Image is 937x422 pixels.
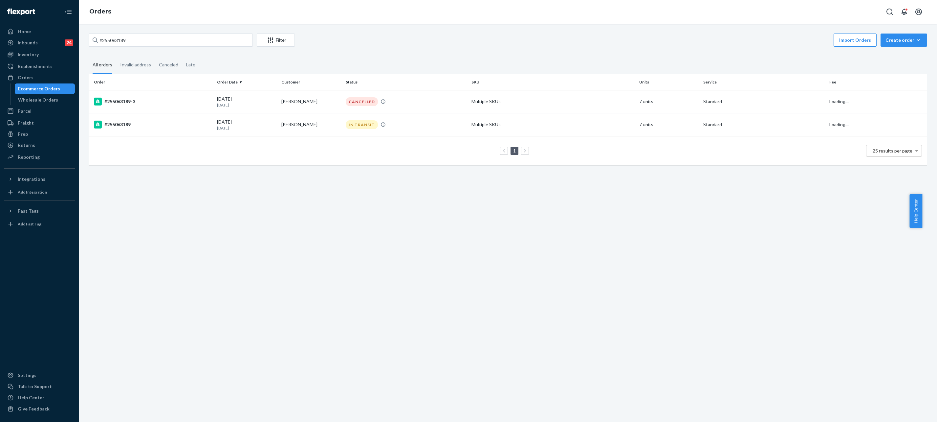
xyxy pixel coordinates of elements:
[89,8,111,15] a: Orders
[65,39,73,46] div: 24
[18,63,53,70] div: Replenishments
[18,51,39,58] div: Inventory
[217,125,276,131] p: [DATE]
[120,56,151,73] div: Invalid address
[257,37,294,43] div: Filter
[469,113,637,136] td: Multiple SKUs
[18,120,34,126] div: Freight
[4,206,75,216] button: Fast Tags
[18,372,36,379] div: Settings
[637,74,701,90] th: Units
[18,108,32,114] div: Parcel
[4,26,75,37] a: Home
[883,5,896,18] button: Open Search Box
[89,34,253,47] input: Search orders
[18,39,38,46] div: Inbounds
[873,148,912,153] span: 25 results per page
[346,97,378,106] div: CANCELLED
[18,221,41,227] div: Add Fast Tag
[827,90,927,113] td: Loading....
[346,120,378,129] div: IN TRANSIT
[512,148,517,153] a: Page 1 is your current page
[4,140,75,151] a: Returns
[62,5,75,18] button: Close Navigation
[217,119,276,131] div: [DATE]
[214,74,279,90] th: Order Date
[4,118,75,128] a: Freight
[93,56,112,74] div: All orders
[909,194,922,228] button: Help Center
[18,74,33,81] div: Orders
[4,174,75,184] button: Integrations
[898,5,911,18] button: Open notifications
[18,28,31,35] div: Home
[4,72,75,83] a: Orders
[89,74,214,90] th: Order
[186,56,195,73] div: Late
[4,129,75,139] a: Prep
[18,176,45,182] div: Integrations
[18,208,39,214] div: Fast Tags
[18,189,47,195] div: Add Integration
[4,381,75,392] button: Talk to Support
[18,97,58,103] div: Wholesale Orders
[18,142,35,149] div: Returns
[15,95,75,105] a: Wholesale Orders
[827,113,927,136] td: Loading....
[4,392,75,403] a: Help Center
[703,98,824,105] p: Standard
[281,79,340,85] div: Customer
[703,121,824,128] p: Standard
[159,56,178,73] div: Canceled
[4,106,75,116] a: Parcel
[469,74,637,90] th: SKU
[4,404,75,414] button: Give Feedback
[18,383,52,390] div: Talk to Support
[343,74,469,90] th: Status
[4,49,75,60] a: Inventory
[4,37,75,48] a: Inbounds24
[18,85,60,92] div: Ecommerce Orders
[827,74,927,90] th: Fee
[4,152,75,162] a: Reporting
[257,34,295,47] button: Filter
[18,406,50,412] div: Give Feedback
[18,131,28,137] div: Prep
[84,2,117,21] ol: breadcrumbs
[834,34,877,47] button: Import Orders
[637,90,701,113] td: 7 units
[94,98,212,105] div: #255063189-3
[469,90,637,113] td: Multiple SKUs
[18,394,44,401] div: Help Center
[279,90,343,113] td: [PERSON_NAME]
[637,113,701,136] td: 7 units
[15,83,75,94] a: Ecommerce Orders
[4,61,75,72] a: Replenishments
[18,154,40,160] div: Reporting
[912,5,925,18] button: Open account menu
[4,219,75,229] a: Add Fast Tag
[94,121,212,129] div: #255063189
[7,9,35,15] img: Flexport logo
[885,37,922,43] div: Create order
[217,102,276,108] p: [DATE]
[4,187,75,198] a: Add Integration
[4,370,75,381] a: Settings
[217,96,276,108] div: [DATE]
[895,402,930,419] iframe: Opens a widget where you can chat to one of our agents
[701,74,826,90] th: Service
[279,113,343,136] td: [PERSON_NAME]
[881,34,927,47] button: Create order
